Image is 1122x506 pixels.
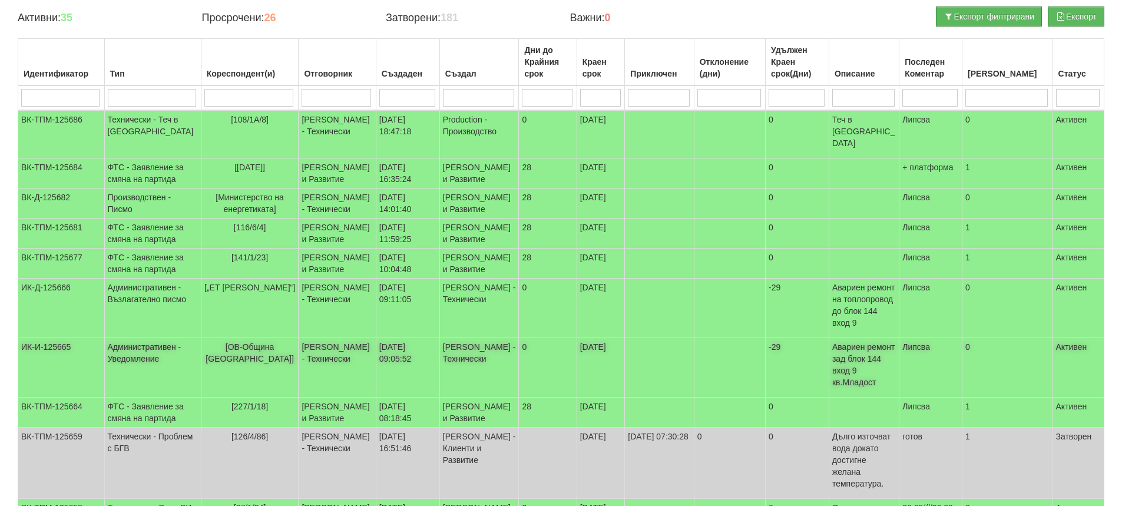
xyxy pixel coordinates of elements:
td: Активен [1053,398,1104,428]
p: Авариен ремонт зад блок 144 вход 9 кв.Младост [832,341,896,388]
td: ФТС - Заявление за смяна на партида [104,158,201,188]
div: Тип [108,65,198,82]
span: 0 [522,342,527,352]
td: [DATE] 08:18:45 [376,398,439,428]
span: [ОВ-Община [GEOGRAPHIC_DATA]] [206,342,294,363]
td: [PERSON_NAME] - Технически [299,110,376,158]
td: [PERSON_NAME] - Клиенти и Развитие [439,428,519,499]
td: ВК-ТПМ-125686 [18,110,105,158]
td: [PERSON_NAME] - Технически [299,338,376,398]
span: 28 [522,402,531,411]
td: ИК-Д-125666 [18,279,105,338]
td: Активен [1053,279,1104,338]
span: Липсва [902,342,930,352]
h4: Важни: [570,12,736,24]
span: Липсва [902,115,930,124]
th: Удължен Краен срок(Дни): No sort applied, activate to apply an ascending sort [766,39,829,86]
div: Отговорник [302,65,372,82]
td: [DATE] [577,279,625,338]
span: готов [902,432,922,441]
td: [DATE] 16:35:24 [376,158,439,188]
td: [PERSON_NAME] и Развитие [299,398,376,428]
td: [PERSON_NAME] - Технически [299,279,376,338]
button: Експорт [1048,6,1104,27]
td: Административен - Уведомление [104,338,201,398]
span: [„ЕТ [PERSON_NAME]“] [204,283,295,292]
td: ВК-ТПМ-125681 [18,219,105,249]
div: [PERSON_NAME] [965,65,1049,82]
span: 0 [522,283,527,292]
td: Активен [1053,158,1104,188]
th: Описание: No sort applied, activate to apply an ascending sort [829,39,899,86]
td: 1 [962,428,1053,499]
b: 0 [605,12,611,24]
td: [DATE] 09:05:52 [376,338,439,398]
td: ИК-И-125665 [18,338,105,398]
th: Брой Файлове: No sort applied, activate to apply an ascending sort [962,39,1053,86]
th: Статус: No sort applied, activate to apply an ascending sort [1053,39,1104,86]
span: [108/1А/8] [231,115,269,124]
div: Приключен [628,65,690,82]
p: Дълго източват вода докато достигне желана температура. [832,431,896,490]
h4: Просрочени: [201,12,368,24]
th: Дни до Крайния срок: No sort applied, activate to apply an ascending sort [519,39,577,86]
td: 0 [962,338,1053,398]
td: Активен [1053,338,1104,398]
span: Липсва [902,193,930,202]
td: [PERSON_NAME] и Развитие [439,249,519,279]
th: Кореспондент(и): No sort applied, activate to apply an ascending sort [201,39,299,86]
td: 1 [962,158,1053,188]
td: ФТС - Заявление за смяна на партида [104,398,201,428]
td: [DATE] 09:11:05 [376,279,439,338]
td: [PERSON_NAME] - Технически [299,428,376,499]
div: Създал [443,65,516,82]
td: 0 [766,398,829,428]
span: 28 [522,193,531,202]
span: + платформа [902,163,953,172]
span: 28 [522,223,531,232]
div: Статус [1056,65,1101,82]
button: Експорт филтрирани [936,6,1042,27]
span: [[DATE]] [234,163,265,172]
td: ФТС - Заявление за смяна на партида [104,219,201,249]
td: Технически - Проблем с БГВ [104,428,201,499]
td: 1 [962,398,1053,428]
th: Създал: No sort applied, activate to apply an ascending sort [439,39,519,86]
td: Затворен [1053,428,1104,499]
td: [PERSON_NAME] и Развитие [439,158,519,188]
td: [PERSON_NAME] и Развитие [299,249,376,279]
div: Удължен Краен срок(Дни) [769,42,826,82]
span: Липсва [902,402,930,411]
div: Създаден [379,65,436,82]
td: [PERSON_NAME] - Технически [439,338,519,398]
th: Приключен: No sort applied, activate to apply an ascending sort [625,39,694,86]
td: [DATE] [577,219,625,249]
td: [DATE] 14:01:40 [376,188,439,219]
p: Авариен ремонт на топлопровод до блок 144 вход 9 [832,282,896,329]
td: [DATE] 11:59:25 [376,219,439,249]
td: [PERSON_NAME] и Развитие [299,158,376,188]
td: ВК-Д-125682 [18,188,105,219]
div: Дни до Крайния срок [522,42,573,82]
span: 28 [522,163,531,172]
th: Краен срок: No sort applied, activate to apply an ascending sort [577,39,625,86]
th: Създаден: No sort applied, activate to apply an ascending sort [376,39,439,86]
td: Активен [1053,219,1104,249]
td: [DATE] [577,188,625,219]
td: [PERSON_NAME] и Развитие [439,188,519,219]
td: 0 [962,279,1053,338]
b: 35 [61,12,72,24]
td: 0 [694,428,765,499]
td: Технически - Теч в [GEOGRAPHIC_DATA] [104,110,201,158]
div: Отклонение (дни) [697,54,762,82]
td: [PERSON_NAME] и Развитие [439,398,519,428]
div: Последен Коментар [902,54,959,82]
div: Краен срок [580,54,622,82]
th: Идентификатор: No sort applied, activate to apply an ascending sort [18,39,105,86]
td: [PERSON_NAME] - Технически [299,188,376,219]
th: Последен Коментар: No sort applied, activate to apply an ascending sort [899,39,962,86]
td: 0 [766,188,829,219]
td: ФТС - Заявление за смяна на партида [104,249,201,279]
span: Липсва [902,283,930,292]
td: [DATE] [577,249,625,279]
